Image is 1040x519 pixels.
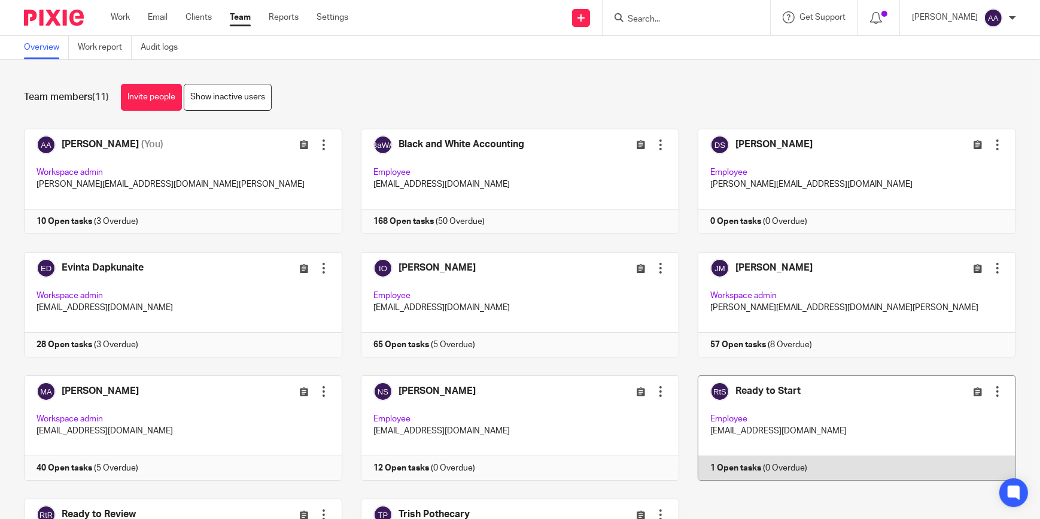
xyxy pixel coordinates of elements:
[24,10,84,26] img: Pixie
[141,36,187,59] a: Audit logs
[24,91,109,104] h1: Team members
[78,36,132,59] a: Work report
[148,11,168,23] a: Email
[121,84,182,111] a: Invite people
[111,11,130,23] a: Work
[184,84,272,111] a: Show inactive users
[912,11,978,23] p: [PERSON_NAME]
[984,8,1003,28] img: svg%3E
[799,13,846,22] span: Get Support
[92,92,109,102] span: (11)
[24,36,69,59] a: Overview
[269,11,299,23] a: Reports
[186,11,212,23] a: Clients
[230,11,251,23] a: Team
[317,11,348,23] a: Settings
[627,14,734,25] input: Search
